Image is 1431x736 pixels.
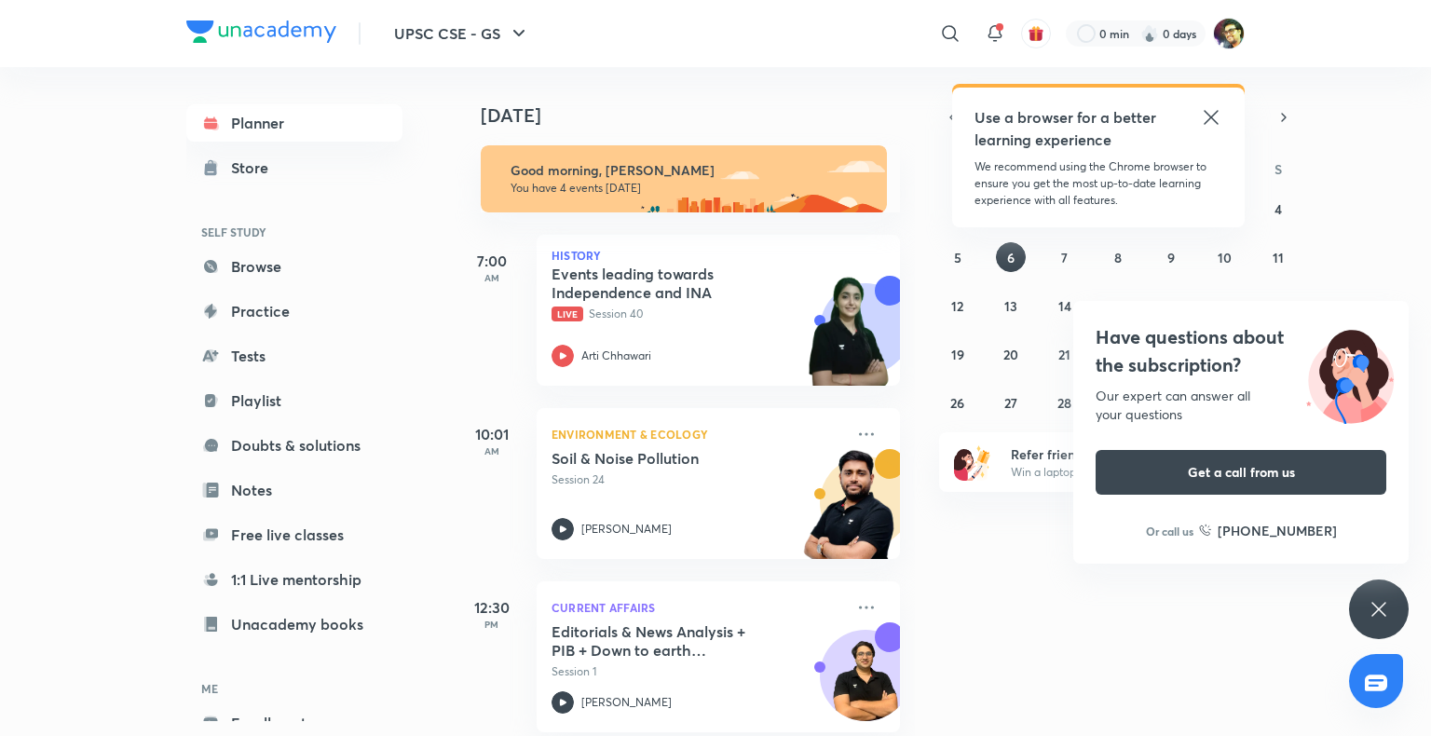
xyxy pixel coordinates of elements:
img: streak [1140,24,1159,43]
p: Win a laptop, vouchers & more [1011,464,1240,481]
a: Practice [186,293,402,330]
abbr: October 20, 2025 [1003,346,1018,363]
button: October 19, 2025 [943,339,973,369]
p: History [552,250,885,261]
h5: 12:30 [455,596,529,619]
img: Avatar [821,640,910,729]
div: Store [231,157,279,179]
a: Company Logo [186,20,336,48]
h5: 7:00 [455,250,529,272]
p: Arti Chhawari [581,348,651,364]
img: avatar [1028,25,1044,42]
abbr: October 17, 2025 [1219,297,1231,315]
h5: Use a browser for a better learning experience [974,106,1160,151]
abbr: October 8, 2025 [1114,249,1122,266]
abbr: October 5, 2025 [954,249,961,266]
p: AM [455,272,529,283]
abbr: October 13, 2025 [1004,297,1017,315]
h5: Editorials & News Analysis + PIB + Down to earth (October) - L1 [552,622,784,660]
h6: ME [186,673,402,704]
abbr: October 18, 2025 [1272,297,1285,315]
p: [PERSON_NAME] [581,694,672,711]
p: [PERSON_NAME] [581,521,672,538]
a: Unacademy books [186,606,402,643]
button: October 4, 2025 [1263,194,1293,224]
button: October 26, 2025 [943,388,973,417]
h4: Have questions about the subscription? [1096,323,1386,379]
abbr: October 14, 2025 [1058,297,1071,315]
p: Session 1 [552,663,844,680]
button: October 9, 2025 [1156,242,1186,272]
a: Browse [186,248,402,285]
abbr: October 12, 2025 [951,297,963,315]
a: 1:1 Live mentorship [186,561,402,598]
button: October 8, 2025 [1103,242,1133,272]
abbr: October 7, 2025 [1061,249,1068,266]
abbr: October 28, 2025 [1057,394,1071,412]
button: October 16, 2025 [1156,291,1186,320]
abbr: October 21, 2025 [1058,346,1070,363]
p: You have 4 events [DATE] [511,181,870,196]
p: AM [455,445,529,457]
a: Tests [186,337,402,375]
img: unacademy [797,449,900,578]
p: Or call us [1146,523,1193,539]
abbr: October 27, 2025 [1004,394,1017,412]
abbr: October 19, 2025 [951,346,964,363]
h6: Refer friends [1011,444,1240,464]
img: Mukesh Kumar Shahi [1213,18,1245,49]
h5: Soil & Noise Pollution [552,449,784,468]
abbr: October 9, 2025 [1167,249,1175,266]
button: UPSC CSE - GS [383,15,541,52]
p: Current Affairs [552,596,844,619]
a: Playlist [186,382,402,419]
a: [PHONE_NUMBER] [1199,521,1337,540]
button: October 15, 2025 [1103,291,1133,320]
span: Live [552,307,583,321]
img: unacademy [797,276,900,404]
h6: SELF STUDY [186,216,402,248]
p: PM [455,619,529,630]
abbr: October 11, 2025 [1273,249,1284,266]
button: October 28, 2025 [1050,388,1080,417]
h6: Good morning, [PERSON_NAME] [511,162,870,179]
button: October 7, 2025 [1050,242,1080,272]
button: October 11, 2025 [1263,242,1293,272]
img: morning [481,145,887,212]
h5: Events leading towards Independence and INA [552,265,784,302]
img: referral [954,443,991,481]
div: Our expert can answer all your questions [1096,387,1386,424]
abbr: October 16, 2025 [1165,297,1178,315]
p: We recommend using the Chrome browser to ensure you get the most up-to-date learning experience w... [974,158,1222,209]
button: Get a call from us [1096,450,1386,495]
a: Doubts & solutions [186,427,402,464]
a: Planner [186,104,402,142]
h4: [DATE] [481,104,919,127]
abbr: October 4, 2025 [1274,200,1282,218]
p: Environment & Ecology [552,423,844,445]
button: October 13, 2025 [996,291,1026,320]
h6: [PHONE_NUMBER] [1218,521,1337,540]
abbr: October 26, 2025 [950,394,964,412]
p: Session 24 [552,471,844,488]
button: October 6, 2025 [996,242,1026,272]
abbr: October 6, 2025 [1007,249,1015,266]
button: October 5, 2025 [943,242,973,272]
h5: 10:01 [455,423,529,445]
a: Free live classes [186,516,402,553]
img: ttu_illustration_new.svg [1291,323,1409,424]
button: avatar [1021,19,1051,48]
abbr: October 10, 2025 [1218,249,1232,266]
button: October 17, 2025 [1210,291,1240,320]
button: October 12, 2025 [943,291,973,320]
button: October 14, 2025 [1050,291,1080,320]
button: October 20, 2025 [996,339,1026,369]
a: Store [186,149,402,186]
button: October 21, 2025 [1050,339,1080,369]
abbr: Saturday [1274,160,1282,178]
p: Session 40 [552,306,844,322]
a: Notes [186,471,402,509]
button: October 10, 2025 [1210,242,1240,272]
button: October 18, 2025 [1263,291,1293,320]
img: Company Logo [186,20,336,43]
